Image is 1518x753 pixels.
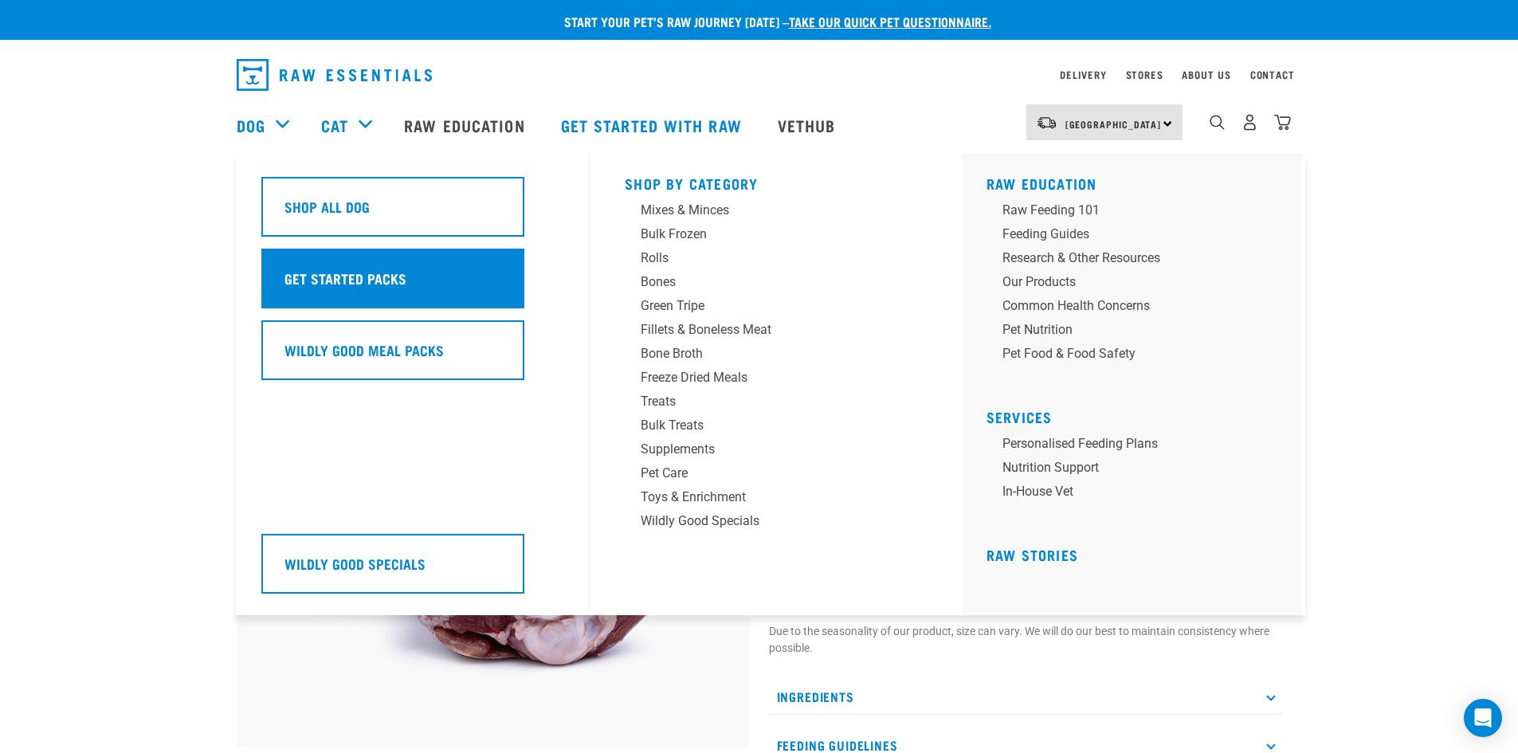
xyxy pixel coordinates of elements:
a: Bones [625,273,928,296]
img: van-moving.png [1036,116,1057,130]
h5: Services [987,409,1289,422]
div: Bone Broth [641,344,889,363]
a: Shop All Dog [261,177,564,249]
div: Wildly Good Specials [641,512,889,531]
a: Mixes & Minces [625,201,928,225]
span: [GEOGRAPHIC_DATA] [1065,121,1162,127]
div: Bulk Treats [641,416,889,435]
div: Treats [641,392,889,411]
a: Wildly Good Meal Packs [261,320,564,392]
a: Our Products [987,273,1289,296]
a: Feeding Guides [987,225,1289,249]
nav: dropdown navigation [224,53,1295,97]
div: Fillets & Boneless Meat [641,320,889,339]
div: Mixes & Minces [641,201,889,220]
img: user.png [1241,114,1258,131]
h5: Wildly Good Specials [284,553,426,574]
div: Rolls [641,249,889,268]
a: Freeze Dried Meals [625,368,928,392]
a: Get Started Packs [261,249,564,320]
h5: Shop By Category [625,175,928,188]
div: Pet Nutrition [1002,320,1251,339]
h5: Get Started Packs [284,268,406,288]
a: Vethub [762,93,856,157]
a: Pet Food & Food Safety [987,344,1289,368]
a: Pet Nutrition [987,320,1289,344]
div: Common Health Concerns [1002,296,1251,316]
div: Toys & Enrichment [641,488,889,507]
h5: Wildly Good Meal Packs [284,339,444,360]
a: Delivery [1060,72,1106,77]
a: Bulk Frozen [625,225,928,249]
a: Contact [1250,72,1295,77]
div: Freeze Dried Meals [641,368,889,387]
a: Cat [321,113,348,137]
a: Wildly Good Specials [625,512,928,535]
a: Rolls [625,249,928,273]
a: Treats [625,392,928,416]
p: Ingredients [769,679,1282,715]
a: Raw Education [388,93,544,157]
div: Our Products [1002,273,1251,292]
img: home-icon-1@2x.png [1210,115,1225,130]
h5: Shop All Dog [284,196,370,217]
a: Raw Education [987,179,1097,187]
a: Toys & Enrichment [625,488,928,512]
a: Pet Care [625,464,928,488]
img: Raw Essentials Logo [237,59,432,91]
a: Stores [1126,72,1163,77]
a: Supplements [625,440,928,464]
img: home-icon@2x.png [1274,114,1291,131]
a: Common Health Concerns [987,296,1289,320]
a: Green Tripe [625,296,928,320]
a: Personalised Feeding Plans [987,434,1289,458]
div: Open Intercom Messenger [1464,699,1502,737]
div: Bones [641,273,889,292]
a: Research & Other Resources [987,249,1289,273]
div: Feeding Guides [1002,225,1251,244]
a: Wildly Good Specials [261,534,564,606]
a: Raw Stories [987,551,1078,559]
a: Dog [237,113,265,137]
a: In-house vet [987,482,1289,506]
a: Raw Feeding 101 [987,201,1289,225]
a: Bulk Treats [625,416,928,440]
p: Due to the seasonality of our product, size can vary. We will do our best to maintain consistency... [769,623,1282,657]
div: Bulk Frozen [641,225,889,244]
a: Nutrition Support [987,458,1289,482]
div: Pet Food & Food Safety [1002,344,1251,363]
div: Pet Care [641,464,889,483]
a: Fillets & Boneless Meat [625,320,928,344]
div: Green Tripe [641,296,889,316]
a: Get started with Raw [545,93,762,157]
a: take our quick pet questionnaire. [789,18,991,25]
div: Raw Feeding 101 [1002,201,1251,220]
a: Bone Broth [625,344,928,368]
a: About Us [1182,72,1230,77]
div: Supplements [641,440,889,459]
div: Research & Other Resources [1002,249,1251,268]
